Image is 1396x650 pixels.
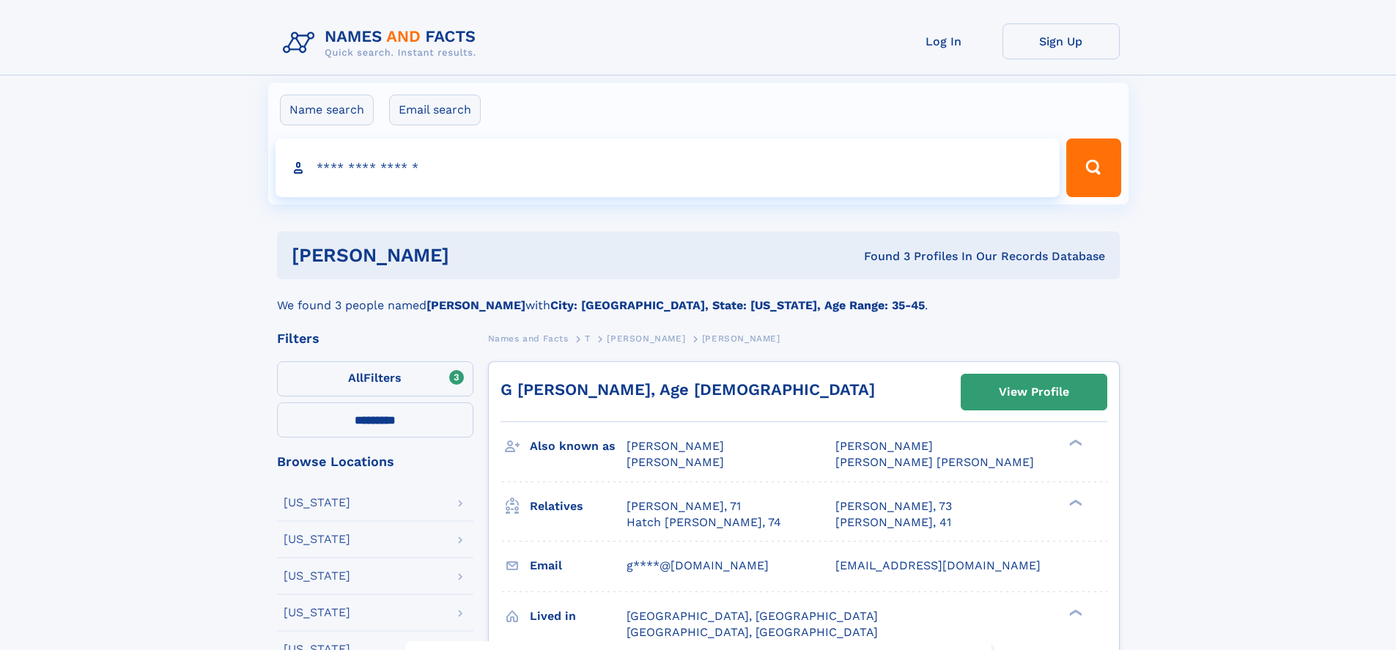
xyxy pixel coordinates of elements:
[550,298,925,312] b: City: [GEOGRAPHIC_DATA], State: [US_STATE], Age Range: 35-45
[530,434,627,459] h3: Also known as
[835,558,1041,572] span: [EMAIL_ADDRESS][DOMAIN_NAME]
[702,333,780,344] span: [PERSON_NAME]
[501,380,875,399] a: G [PERSON_NAME], Age [DEMOGRAPHIC_DATA]
[1066,498,1083,507] div: ❯
[284,533,350,545] div: [US_STATE]
[292,246,657,265] h1: [PERSON_NAME]
[284,607,350,618] div: [US_STATE]
[426,298,525,312] b: [PERSON_NAME]
[284,497,350,509] div: [US_STATE]
[627,625,878,639] span: [GEOGRAPHIC_DATA], [GEOGRAPHIC_DATA]
[1066,139,1120,197] button: Search Button
[627,514,781,531] a: Hatch [PERSON_NAME], 74
[585,333,591,344] span: T
[607,333,685,344] span: [PERSON_NAME]
[276,139,1060,197] input: search input
[1002,23,1120,59] a: Sign Up
[961,374,1107,410] a: View Profile
[530,553,627,578] h3: Email
[488,329,569,347] a: Names and Facts
[348,371,363,385] span: All
[627,439,724,453] span: [PERSON_NAME]
[280,95,374,125] label: Name search
[585,329,591,347] a: T
[530,604,627,629] h3: Lived in
[627,498,741,514] a: [PERSON_NAME], 71
[277,455,473,468] div: Browse Locations
[627,609,878,623] span: [GEOGRAPHIC_DATA], [GEOGRAPHIC_DATA]
[1066,438,1083,448] div: ❯
[277,361,473,396] label: Filters
[885,23,1002,59] a: Log In
[277,279,1120,314] div: We found 3 people named with .
[284,570,350,582] div: [US_STATE]
[835,455,1034,469] span: [PERSON_NAME] [PERSON_NAME]
[389,95,481,125] label: Email search
[530,494,627,519] h3: Relatives
[657,248,1105,265] div: Found 3 Profiles In Our Records Database
[835,498,952,514] a: [PERSON_NAME], 73
[835,439,933,453] span: [PERSON_NAME]
[277,332,473,345] div: Filters
[835,514,951,531] a: [PERSON_NAME], 41
[627,455,724,469] span: [PERSON_NAME]
[277,23,488,63] img: Logo Names and Facts
[999,375,1069,409] div: View Profile
[607,329,685,347] a: [PERSON_NAME]
[1066,607,1083,617] div: ❯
